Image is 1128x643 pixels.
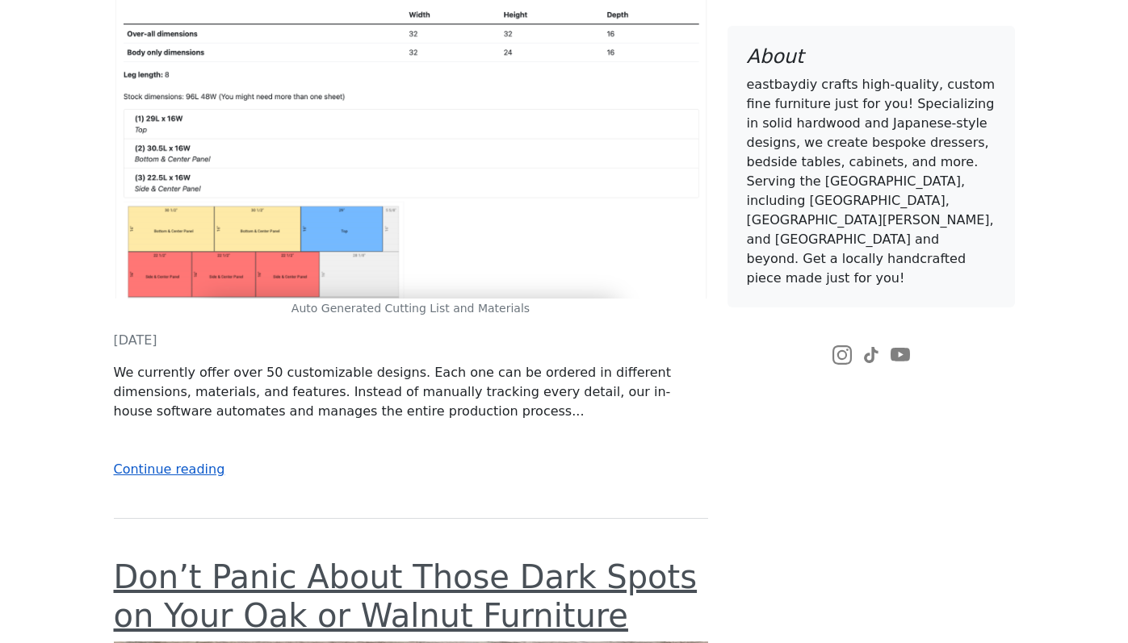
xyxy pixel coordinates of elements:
[114,363,708,421] div: We currently offer over 50 customizable designs. Each one can be ordered in different dimensions,...
[891,340,910,369] a: YouTube
[291,302,530,315] small: Auto Generated Cutting List and Materials
[114,461,225,477] a: Continue reading
[862,340,881,369] a: TikTok
[747,75,996,288] p: eastbaydiy crafts high-quality, custom fine furniture just for you! Specializing in solid hardwoo...
[832,340,852,369] a: Instagram
[114,558,698,634] a: Don’t Panic About Those Dark Spots on Your Oak or Walnut Furniture
[114,331,708,350] p: [DATE]
[747,45,996,69] h4: About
